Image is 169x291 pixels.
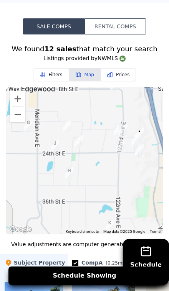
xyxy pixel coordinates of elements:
button: Prices [101,68,136,81]
button: Map [69,68,101,81]
button: Zoom in [10,91,25,106]
div: 2205 125th Avenue Ct E [128,130,143,149]
div: 12422 30th Street Ct E [62,164,76,183]
div: 1909 122nd Ave E [115,121,130,140]
a: Terms (opens in new tab) [150,229,161,234]
div: 11927 43rd Street Ct E [103,216,117,235]
div: 1816 109th Avenue Ct E [60,116,75,136]
div: Subject Property [5,259,65,266]
button: Schedule Showing [8,266,161,285]
button: Sale Comps [23,18,84,34]
div: 12112 19th Street Ct E [111,120,126,139]
button: Zoom out [10,107,25,122]
button: Filters [33,68,69,81]
img: NWMLS Logo [119,56,126,62]
a: Open this area in Google Maps (opens a new window) [8,224,33,234]
button: Keyboard shortcuts [66,229,99,234]
div: 9925 18th Street Ct E [21,116,36,135]
span: Map data ©2025 Google [103,229,145,234]
div: 10520 23rd Street Ct E [48,136,62,155]
div: 2210 112th Ave E [71,132,86,151]
div: Comp A [72,259,135,266]
div: 12205 24th St E [113,136,127,155]
img: Google [8,224,33,234]
button: Rental Comps [84,18,146,34]
button: ScheduleShowing [123,239,169,285]
strong: 12 sales [44,45,76,53]
div: 2426 126th Avenue Ct E [132,141,147,160]
div: 2019 126th Avenue Ct E [132,124,147,144]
